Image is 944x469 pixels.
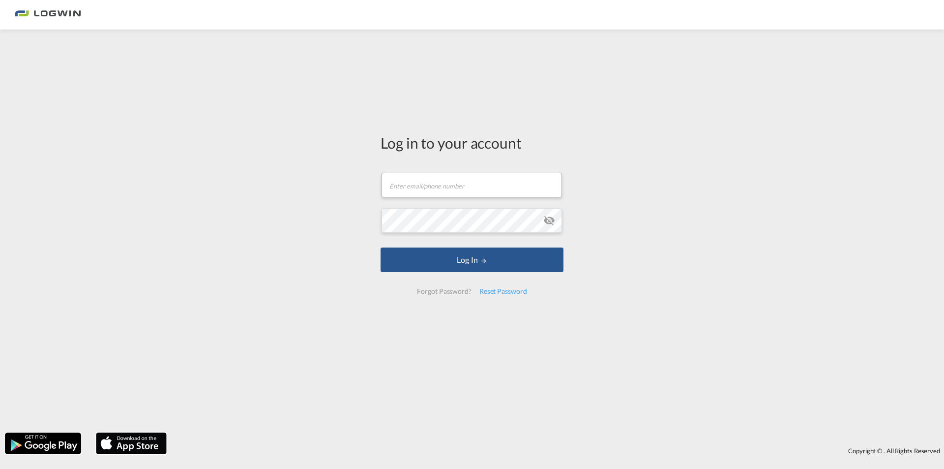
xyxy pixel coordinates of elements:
[381,132,563,153] div: Log in to your account
[475,282,531,300] div: Reset Password
[15,4,81,26] img: bc73a0e0d8c111efacd525e4c8ad7d32.png
[172,442,944,459] div: Copyright © . All Rights Reserved
[413,282,475,300] div: Forgot Password?
[381,248,563,272] button: LOGIN
[382,173,562,197] input: Enter email/phone number
[4,432,82,455] img: google.png
[95,432,168,455] img: apple.png
[543,215,555,226] md-icon: icon-eye-off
